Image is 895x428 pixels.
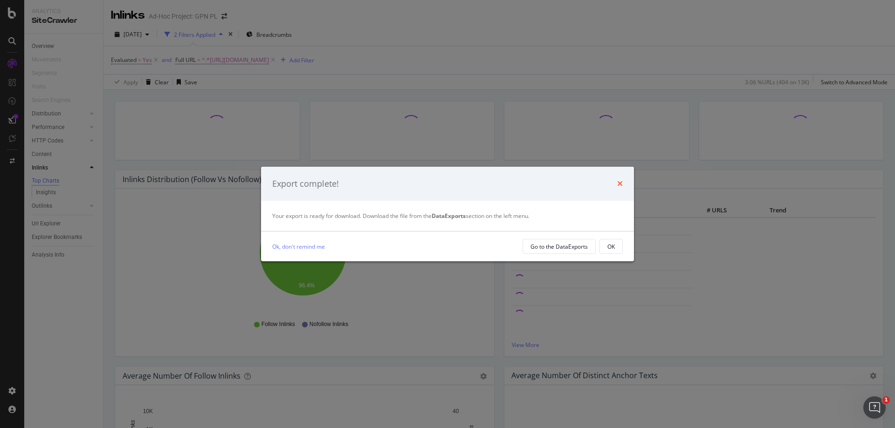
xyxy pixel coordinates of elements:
[272,242,325,251] a: Ok, don't remind me
[882,396,890,404] span: 1
[530,243,588,251] div: Go to the DataExports
[523,239,596,254] button: Go to the DataExports
[432,212,530,220] span: section on the left menu.
[599,239,623,254] button: OK
[617,178,623,190] div: times
[261,167,634,262] div: modal
[863,396,886,419] iframe: Intercom live chat
[432,212,466,220] strong: DataExports
[272,212,623,220] div: Your export is ready for download. Download the file from the
[607,243,615,251] div: OK
[272,178,339,190] div: Export complete!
